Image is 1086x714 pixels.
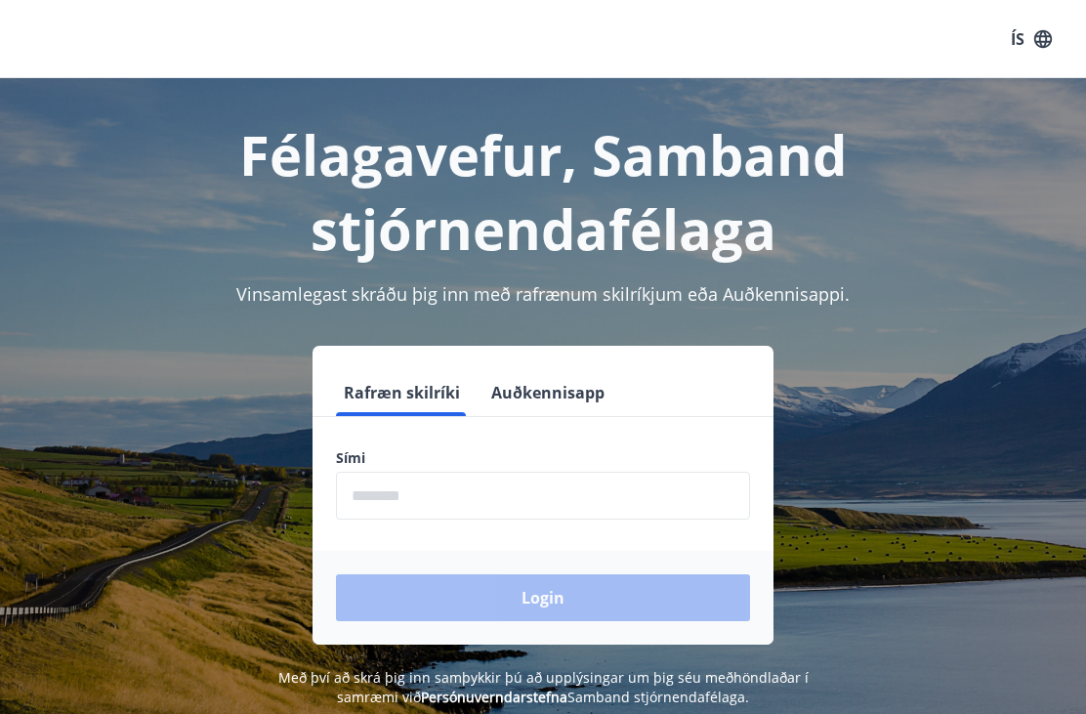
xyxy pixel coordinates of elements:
button: Auðkennisapp [483,369,612,416]
button: Rafræn skilríki [336,369,468,416]
span: Vinsamlegast skráðu þig inn með rafrænum skilríkjum eða Auðkennisappi. [236,282,850,306]
a: Persónuverndarstefna [421,688,567,706]
h1: Félagavefur, Samband stjórnendafélaga [23,117,1063,266]
label: Sími [336,448,750,468]
span: Með því að skrá þig inn samþykkir þú að upplýsingar um þig séu meðhöndlaðar í samræmi við Samband... [278,668,809,706]
button: ÍS [1000,21,1063,57]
